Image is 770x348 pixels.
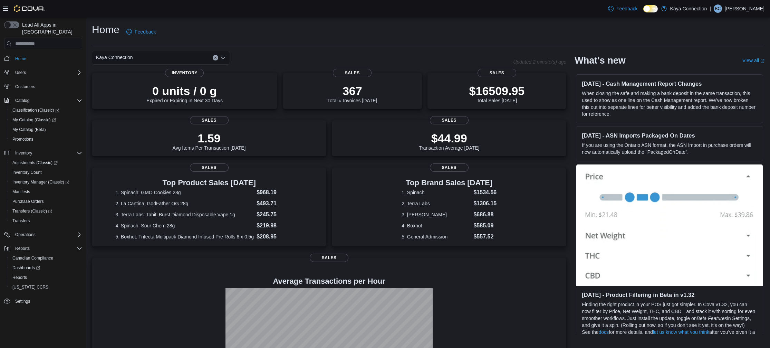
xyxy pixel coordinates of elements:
[1,148,85,158] button: Inventory
[10,207,82,215] span: Transfers (Classic)
[714,4,722,13] div: Brian Carto
[4,50,82,324] nav: Complex example
[257,210,303,219] dd: $245.75
[575,55,625,66] h2: What's new
[7,168,85,177] button: Inventory Count
[402,233,471,240] dt: 5. General Admission
[12,117,56,123] span: My Catalog (Classic)
[92,23,119,37] h1: Home
[10,116,82,124] span: My Catalog (Classic)
[12,244,82,253] span: Reports
[1,82,85,92] button: Customers
[469,84,525,103] div: Total Sales [DATE]
[473,210,497,219] dd: $686.88
[15,56,26,62] span: Home
[10,217,82,225] span: Transfers
[513,59,566,65] p: Updated 2 minute(s) ago
[7,115,85,125] a: My Catalog (Classic)
[124,25,158,39] a: Feedback
[115,179,302,187] h3: Top Product Sales [DATE]
[1,244,85,253] button: Reports
[12,149,35,157] button: Inventory
[146,84,223,103] div: Expired or Expiring in Next 30 Days
[473,233,497,241] dd: $557.52
[10,178,72,186] a: Inventory Manager (Classic)
[643,5,658,12] input: Dark Mode
[469,84,525,98] p: $16509.95
[430,116,469,124] span: Sales
[7,206,85,216] a: Transfers (Classic)
[12,96,82,105] span: Catalog
[115,189,254,196] dt: 1. Spinach: GMO Cookies 28g
[173,131,246,145] p: 1.59
[12,189,30,195] span: Manifests
[7,177,85,187] a: Inventory Manager (Classic)
[257,233,303,241] dd: $208.95
[19,21,82,35] span: Load All Apps in [GEOGRAPHIC_DATA]
[257,188,303,197] dd: $968.19
[310,254,348,262] span: Sales
[582,291,757,298] h3: [DATE] - Product Filtering in Beta in v1.32
[115,222,254,229] dt: 4. Spinach: Sour Chem 28g
[582,301,757,329] p: Finding the right product in your POS just got simpler. In Cova v1.32, you can now filter by Pric...
[12,127,46,132] span: My Catalog (Beta)
[12,208,52,214] span: Transfers (Classic)
[419,131,480,145] p: $44.99
[10,207,55,215] a: Transfers (Classic)
[257,222,303,230] dd: $219.98
[10,264,43,272] a: Dashboards
[473,222,497,230] dd: $585.09
[327,84,377,98] p: 367
[10,217,32,225] a: Transfers
[10,197,47,206] a: Purchase Orders
[12,55,29,63] a: Home
[605,2,640,16] a: Feedback
[12,199,44,204] span: Purchase Orders
[10,283,51,291] a: [US_STATE] CCRS
[173,131,246,151] div: Avg Items Per Transaction [DATE]
[96,53,133,62] span: Kaya Connection
[12,82,82,91] span: Customers
[1,68,85,77] button: Users
[1,53,85,63] button: Home
[15,246,30,251] span: Reports
[10,159,82,167] span: Adjustments (Classic)
[10,159,60,167] a: Adjustments (Classic)
[12,68,82,77] span: Users
[10,283,82,291] span: Washington CCRS
[7,134,85,144] button: Promotions
[12,284,48,290] span: [US_STATE] CCRS
[7,105,85,115] a: Classification (Classic)
[10,168,45,177] a: Inventory Count
[333,69,372,77] span: Sales
[10,188,82,196] span: Manifests
[146,84,223,98] p: 0 units / 0 g
[97,277,561,285] h4: Average Transactions per Hour
[12,54,82,63] span: Home
[10,168,82,177] span: Inventory Count
[327,84,377,103] div: Total # Invoices [DATE]
[15,232,36,237] span: Operations
[10,106,82,114] span: Classification (Classic)
[10,106,62,114] a: Classification (Classic)
[582,80,757,87] h3: [DATE] - Cash Management Report Changes
[15,299,30,304] span: Settings
[10,254,56,262] a: Canadian Compliance
[12,83,38,91] a: Customers
[1,230,85,239] button: Operations
[12,170,42,175] span: Inventory Count
[12,137,33,142] span: Promotions
[15,98,29,103] span: Catalog
[670,4,707,13] p: Kaya Connection
[478,69,516,77] span: Sales
[430,163,469,172] span: Sales
[257,199,303,208] dd: $493.71
[12,231,82,239] span: Operations
[220,55,226,60] button: Open list of options
[12,107,59,113] span: Classification (Classic)
[599,329,609,335] a: docs
[213,55,218,60] button: Clear input
[12,275,27,280] span: Reports
[7,263,85,273] a: Dashboards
